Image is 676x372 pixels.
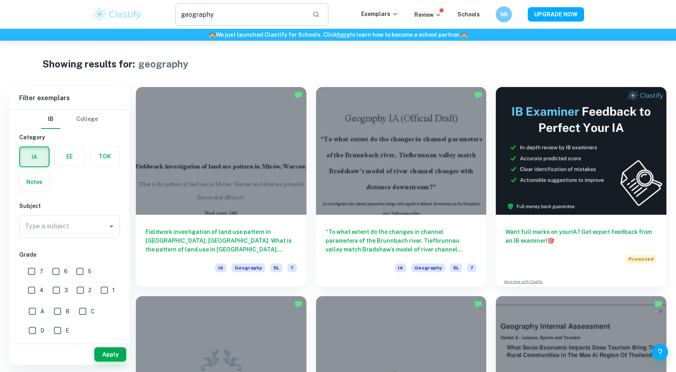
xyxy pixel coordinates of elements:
[231,263,265,272] span: Geography
[411,263,445,272] span: Geography
[395,263,406,272] span: IA
[19,202,120,210] h6: Subject
[145,228,297,254] h6: Fieldwork investigation of land use pattern in [GEOGRAPHIC_DATA], [GEOGRAPHIC_DATA]. What is the ...
[20,147,49,166] button: IA
[10,87,129,109] h6: Filter exemplars
[499,10,509,19] h6: WA
[294,300,302,308] img: Marked
[652,344,668,360] button: Help and Feedback
[337,32,350,38] a: here
[461,32,467,38] span: 🏫
[41,110,60,129] button: IB
[474,300,482,308] img: Marked
[474,91,482,99] img: Marked
[55,147,84,166] button: EE
[40,267,43,276] span: 7
[457,11,480,18] a: Schools
[209,32,216,38] span: 🏫
[316,87,487,287] a: “To what extent do the changes in channel parameters of the Brunnbach river, Tiefbrunnau valley m...
[92,6,143,22] img: Clastify logo
[94,347,126,362] button: Apply
[528,7,584,22] button: UPGRADE NOW
[270,263,282,272] span: SL
[496,87,666,287] a: Want full marks on yourIA? Get expert feedback from an IB examiner!PromotedAdvertise with Clastify
[496,87,666,215] img: Thumbnail
[64,267,68,276] span: 6
[467,263,477,272] span: 7
[547,237,554,244] span: 🎯
[136,87,306,287] a: Fieldwork investigation of land use pattern in [GEOGRAPHIC_DATA], [GEOGRAPHIC_DATA]. What is the ...
[66,307,70,316] span: B
[505,228,657,245] h6: Want full marks on your IA ? Get expert feedback from an IB examiner!
[294,91,302,99] img: Marked
[64,286,68,295] span: 3
[76,110,98,129] button: College
[40,307,44,316] span: A
[496,6,512,22] button: WA
[450,263,462,272] span: SL
[19,133,120,142] h6: Category
[88,286,91,295] span: 2
[90,147,119,166] button: TOK
[41,110,98,129] div: Filter type choice
[112,286,115,295] span: 1
[504,279,543,285] a: Advertise with Clastify
[361,10,398,18] p: Exemplars
[654,300,662,308] img: Marked
[106,221,117,232] button: Open
[66,326,69,335] span: E
[40,286,44,295] span: 4
[19,250,120,259] h6: Grade
[138,57,189,71] h1: geography
[414,10,441,19] p: Review
[215,263,227,272] span: IA
[287,263,297,272] span: 7
[20,172,49,192] button: Notes
[42,57,135,71] h1: Showing results for:
[175,3,306,26] input: Search for any exemplars...
[91,307,95,316] span: C
[625,255,657,263] span: Promoted
[326,228,477,254] h6: “To what extent do the changes in channel parameters of the Brunnbach river, Tiefbrunnau valley m...
[2,30,674,39] h6: We just launched Clastify for Schools. Click to learn how to become a school partner.
[88,267,91,276] span: 5
[40,326,44,335] span: D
